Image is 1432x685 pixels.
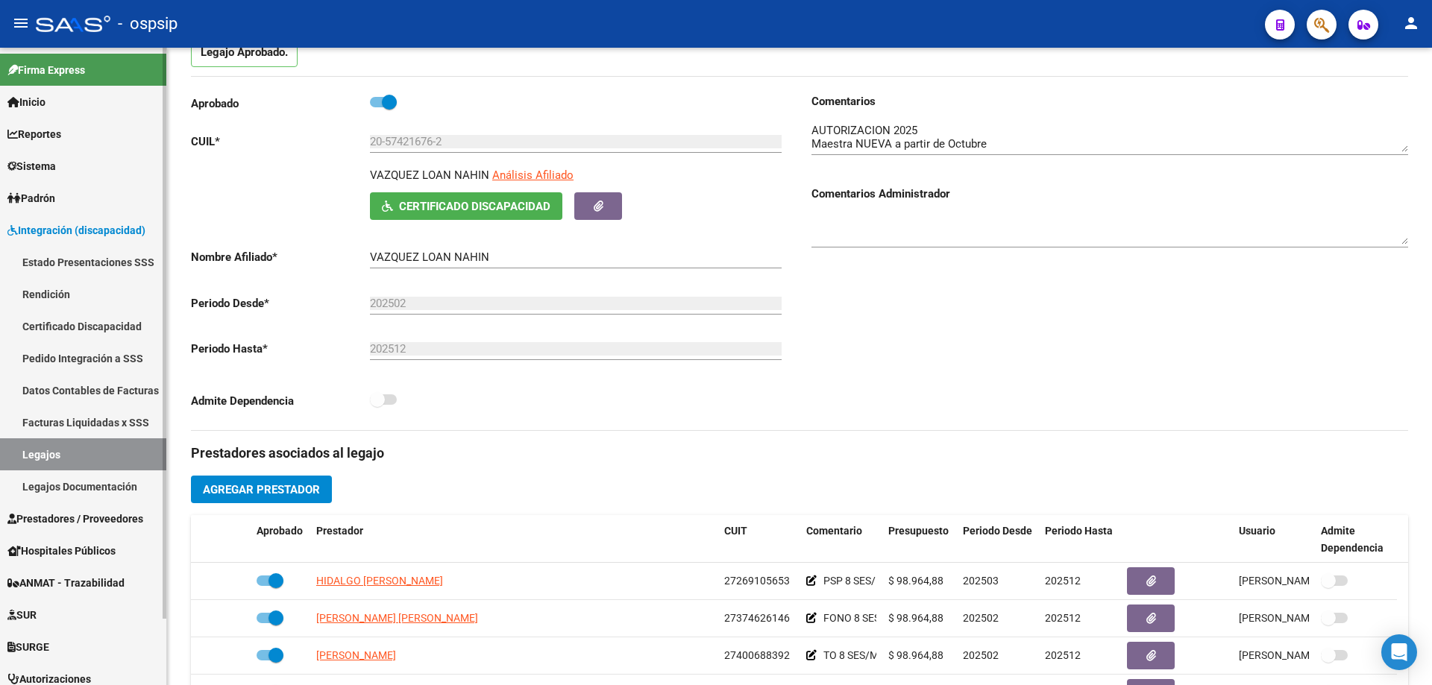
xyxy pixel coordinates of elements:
datatable-header-cell: Comentario [800,515,882,564]
span: 202512 [1045,612,1081,624]
span: [PERSON_NAME] [DATE] [1239,612,1356,624]
mat-icon: person [1402,14,1420,32]
datatable-header-cell: Periodo Desde [957,515,1039,564]
span: Admite Dependencia [1321,525,1384,554]
span: Sistema [7,158,56,174]
span: Análisis Afiliado [492,168,574,182]
h3: Prestadores asociados al legajo [191,443,1408,464]
span: [PERSON_NAME] [PERSON_NAME] [316,612,478,624]
span: $ 98.964,88 [888,649,943,661]
p: Legajo Aprobado. [191,39,298,67]
span: Firma Express [7,62,85,78]
div: Open Intercom Messenger [1381,634,1417,670]
span: HIDALGO [PERSON_NAME] [316,575,443,587]
span: TO 8 SES/MES [823,649,891,661]
button: Agregar Prestador [191,476,332,503]
datatable-header-cell: Admite Dependencia [1315,515,1397,564]
span: 202512 [1045,649,1081,661]
span: Integración (discapacidad) [7,222,145,239]
span: Periodo Desde [963,525,1032,537]
datatable-header-cell: Presupuesto [882,515,957,564]
span: $ 98.964,88 [888,612,943,624]
span: $ 98.964,88 [888,575,943,587]
datatable-header-cell: CUIT [718,515,800,564]
span: [PERSON_NAME] [DATE] [1239,649,1356,661]
span: [PERSON_NAME] [316,649,396,661]
span: Reportes [7,126,61,142]
span: Agregar Prestador [203,483,320,496]
p: Aprobado [191,95,370,112]
span: Padrón [7,190,55,206]
datatable-header-cell: Prestador [310,515,718,564]
span: Presupuesto [888,525,949,537]
span: 202503 [963,575,999,587]
span: 202502 [963,649,999,661]
p: VAZQUEZ LOAN NAHIN [370,167,489,183]
span: Certificado Discapacidad [399,200,550,213]
span: 202502 [963,612,999,624]
span: Aprobado [257,525,303,537]
span: Periodo Hasta [1045,525,1113,537]
h3: Comentarios [811,93,1408,110]
span: SUR [7,607,37,623]
span: ANMAT - Trazabilidad [7,575,125,591]
span: Comentario [806,525,862,537]
span: 202512 [1045,575,1081,587]
p: Admite Dependencia [191,393,370,409]
span: 27374626146 [724,612,790,624]
span: [PERSON_NAME] [DATE] [1239,575,1356,587]
button: Certificado Discapacidad [370,192,562,220]
span: - ospsip [118,7,178,40]
span: 27269105653 [724,575,790,587]
span: Prestadores / Proveedores [7,511,143,527]
span: CUIT [724,525,747,537]
h3: Comentarios Administrador [811,186,1408,202]
span: FONO 8 SES/MES [823,612,905,624]
datatable-header-cell: Aprobado [251,515,310,564]
datatable-header-cell: Periodo Hasta [1039,515,1121,564]
span: Hospitales Públicos [7,543,116,559]
mat-icon: menu [12,14,30,32]
span: Usuario [1239,525,1275,537]
span: PSP 8 SES/MES [823,575,896,587]
span: SURGE [7,639,49,655]
p: Periodo Hasta [191,341,370,357]
p: Periodo Desde [191,295,370,312]
p: CUIL [191,133,370,150]
span: Prestador [316,525,363,537]
span: 27400688392 [724,649,790,661]
span: Inicio [7,94,45,110]
datatable-header-cell: Usuario [1233,515,1315,564]
p: Nombre Afiliado [191,249,370,265]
